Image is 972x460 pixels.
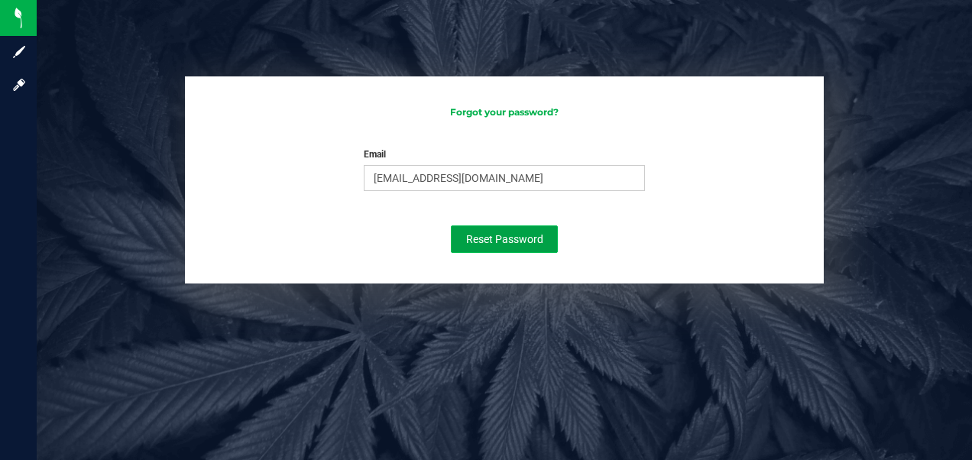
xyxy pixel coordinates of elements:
[466,233,543,245] span: Reset Password
[451,225,558,253] button: Reset Password
[364,165,645,191] input: Email
[11,77,27,92] inline-svg: Log in
[11,44,27,60] inline-svg: Sign up
[200,107,808,117] h3: Forgot your password?
[364,147,386,161] label: Email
